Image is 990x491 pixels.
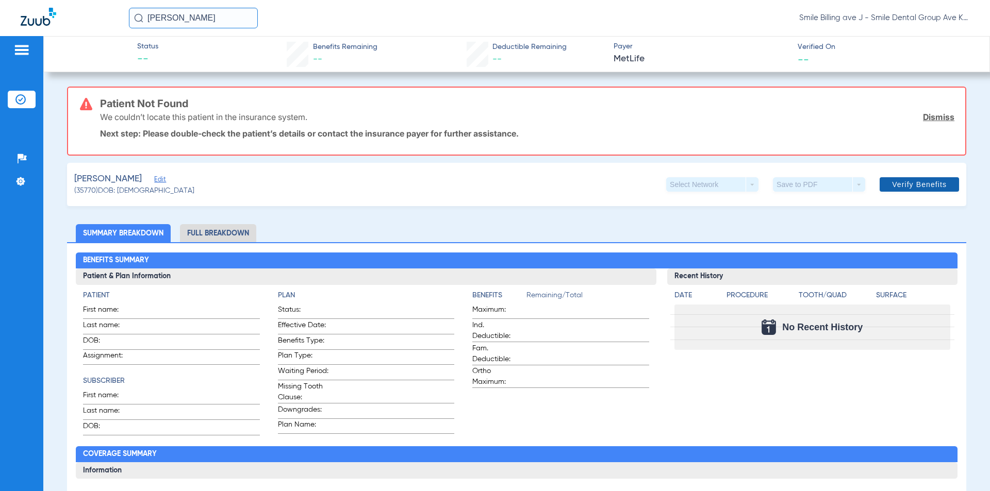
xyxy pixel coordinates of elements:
h4: Plan [278,290,454,301]
app-breakdown-title: Date [674,290,718,304]
app-breakdown-title: Procedure [727,290,795,304]
img: hamburger-icon [13,44,30,56]
img: Calendar [762,319,776,335]
span: Plan Type: [278,350,328,364]
img: error-icon [80,98,92,110]
span: (35770) DOB: [DEMOGRAPHIC_DATA] [74,185,194,196]
h4: Tooth/Quad [799,290,872,301]
span: Edit [154,176,163,185]
p: Next step: Please double-check the patient’s details or contact the insurance payer for further a... [100,128,954,139]
span: Plan Name: [278,419,328,433]
span: MetLife [614,53,789,65]
img: Zuub Logo [21,8,56,26]
span: No Recent History [782,322,863,332]
span: Last name: [83,320,134,334]
span: Payer [614,41,789,52]
h3: Information [76,462,957,479]
li: Summary Breakdown [76,224,171,242]
span: -- [313,55,322,64]
span: Verified On [798,42,973,53]
h4: Patient [83,290,259,301]
span: Smile Billing ave J - Smile Dental Group Ave K [799,13,969,23]
span: Status [137,41,158,52]
span: Missing Tooth Clause: [278,381,328,403]
span: Benefits Remaining [313,42,377,53]
button: Verify Benefits [880,177,959,192]
h2: Coverage Summary [76,446,957,463]
span: First name: [83,304,134,318]
span: [PERSON_NAME] [74,173,142,185]
span: Fam. Deductible: [472,343,523,365]
span: Deductible Remaining [492,42,567,53]
h3: Patient Not Found [100,98,954,109]
span: DOB: [83,335,134,349]
span: Remaining/Total [526,290,649,304]
span: First name: [83,390,134,404]
span: DOB: [83,421,134,435]
h4: Subscriber [83,376,259,386]
span: Last name: [83,405,134,419]
h3: Patient & Plan Information [76,268,656,285]
span: Assignment: [83,350,134,364]
span: Waiting Period: [278,366,328,380]
span: Status: [278,304,328,318]
app-breakdown-title: Tooth/Quad [799,290,872,304]
span: -- [492,55,502,64]
img: Search Icon [134,13,143,23]
h3: Recent History [667,268,958,285]
h4: Procedure [727,290,795,301]
input: Search for patients [129,8,258,28]
h4: Date [674,290,718,301]
li: Full Breakdown [180,224,256,242]
h4: Benefits [472,290,526,301]
span: Maximum: [472,304,523,318]
span: Verify Benefits [892,180,947,189]
iframe: Chat Widget [938,442,990,491]
h2: Benefits Summary [76,252,957,269]
app-breakdown-title: Surface [876,290,950,304]
span: Effective Date: [278,320,328,334]
h4: Surface [876,290,950,301]
span: Benefits Type: [278,335,328,349]
app-breakdown-title: Benefits [472,290,526,304]
span: -- [137,53,158,67]
p: We couldn’t locate this patient in the insurance system. [100,112,307,122]
span: Ortho Maximum: [472,366,523,387]
span: Ind. Deductible: [472,320,523,342]
span: -- [798,54,809,64]
a: Dismiss [923,112,954,122]
span: Downgrades: [278,404,328,418]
